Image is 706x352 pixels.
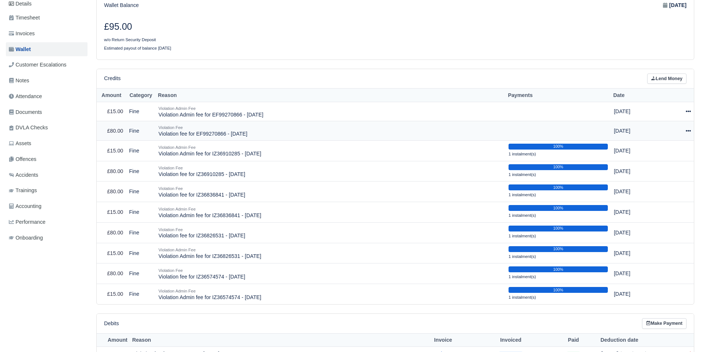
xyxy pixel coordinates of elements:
a: Attendance [6,89,88,104]
div: 100% [509,246,608,252]
td: Fine [126,161,156,182]
td: Fine [126,222,156,243]
td: Violation Admin fee for IZ36836841 - [DATE] [156,202,506,223]
th: Category [126,89,156,102]
td: £80.00 [97,121,126,141]
h3: £95.00 [104,21,390,32]
a: Assets [6,136,88,151]
small: Violation Fee [158,166,183,170]
small: Violation Fee [158,268,183,273]
td: £80.00 [97,263,126,284]
span: Timesheet [9,14,40,22]
td: Fine [126,102,156,121]
td: [DATE] [611,202,659,223]
td: Violation fee for IZ36910285 - [DATE] [156,161,506,182]
a: Trainings [6,183,88,198]
a: Accidents [6,168,88,182]
td: [DATE] [611,243,659,263]
div: 100% [509,226,608,231]
td: Violation Admin fee for IZ36826531 - [DATE] [156,243,506,263]
small: Violation Fee [158,125,183,130]
td: £15.00 [97,202,126,223]
a: DVLA Checks [6,121,88,135]
td: [DATE] [611,161,659,182]
td: Violation fee for EF99270866 - [DATE] [156,121,506,141]
td: Fine [126,263,156,284]
span: Documents [9,108,42,116]
small: 1 instalment(s) [509,172,536,177]
div: 100% [509,184,608,190]
td: £80.00 [97,182,126,202]
small: Violation Admin Fee [158,289,196,293]
a: Make Payment [642,318,687,329]
a: Lend Money [647,73,687,84]
td: [DATE] [611,182,659,202]
td: Violation fee for IZ36826531 - [DATE] [156,222,506,243]
span: Performance [9,218,46,226]
th: Invoiced [473,333,549,347]
td: Violation Admin fee for IZ36574574 - [DATE] [156,284,506,304]
td: £15.00 [97,243,126,263]
th: Reason [156,89,506,102]
td: Violation fee for IZ36574574 - [DATE] [156,263,506,284]
small: 1 instalment(s) [509,274,536,279]
td: £80.00 [97,222,126,243]
a: Invoices [6,26,88,41]
span: Customer Escalations [9,61,67,69]
th: Amount [97,89,126,102]
h6: Debits [104,320,119,327]
span: Onboarding [9,234,43,242]
small: Violation Admin Fee [158,145,196,150]
th: Payments [506,89,611,102]
a: Documents [6,105,88,119]
td: [DATE] [611,284,659,304]
th: Invoice [413,333,473,347]
td: Violation Admin fee for EF99270866 - [DATE] [156,102,506,121]
td: [DATE] [611,140,659,161]
span: Assets [9,139,31,148]
small: 1 instalment(s) [509,254,536,259]
small: 1 instalment(s) [509,152,536,156]
div: 100% [509,205,608,211]
td: Fine [126,202,156,223]
iframe: Chat Widget [669,317,706,352]
td: £15.00 [97,102,126,121]
span: DVLA Checks [9,123,48,132]
th: Reason [130,333,413,347]
td: [DATE] [611,121,659,141]
td: £80.00 [97,161,126,182]
small: Violation Admin Fee [158,106,196,111]
td: Fine [126,140,156,161]
td: Fine [126,121,156,141]
th: Date [611,89,659,102]
span: Notes [9,76,29,85]
strong: [DATE] [669,1,687,10]
div: 100% [509,266,608,272]
span: Wallet [9,45,31,54]
div: 100% [509,144,608,150]
td: Fine [126,243,156,263]
span: Invoices [9,29,35,38]
h6: Credits [104,75,121,82]
small: w/o Return Security Deposit [104,37,156,42]
a: Offences [6,152,88,166]
span: Accidents [9,171,38,179]
td: [DATE] [611,102,659,121]
td: [DATE] [611,263,659,284]
th: Paid [549,333,598,347]
td: £15.00 [97,140,126,161]
small: 1 instalment(s) [509,193,536,197]
th: Amount [97,333,130,347]
a: Performance [6,215,88,229]
div: 100% [509,164,608,170]
small: Violation Admin Fee [158,207,196,211]
a: Accounting [6,199,88,213]
td: Fine [126,284,156,304]
td: £15.00 [97,284,126,304]
small: Violation Fee [158,227,183,232]
td: [DATE] [611,222,659,243]
small: 1 instalment(s) [509,213,536,218]
a: Customer Escalations [6,58,88,72]
span: Trainings [9,186,37,195]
